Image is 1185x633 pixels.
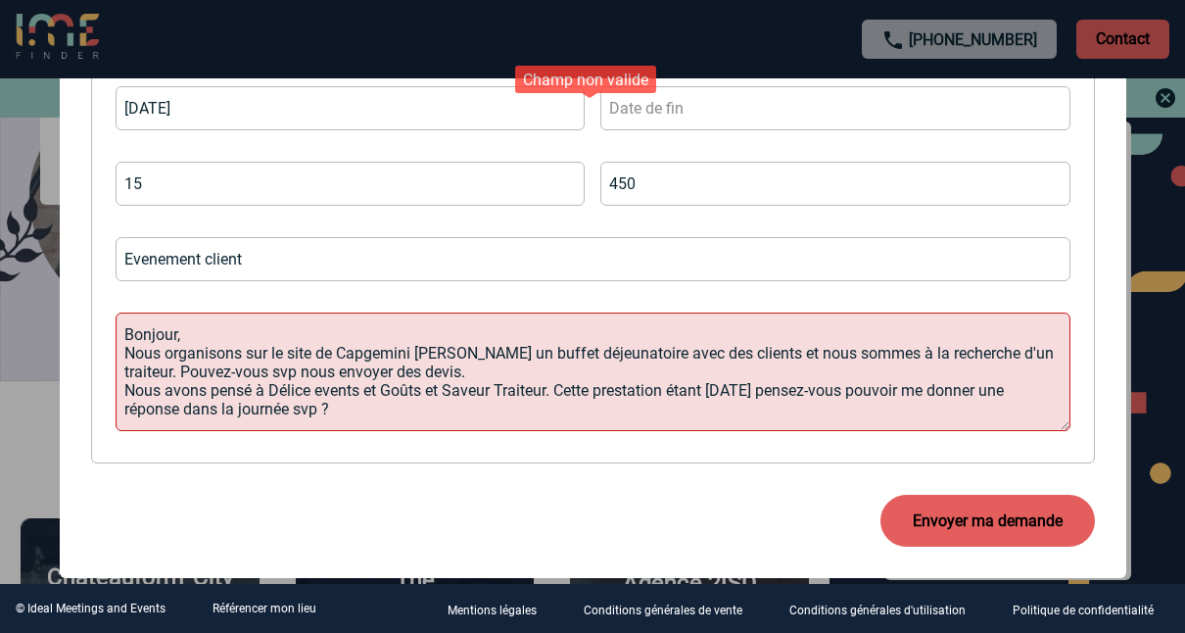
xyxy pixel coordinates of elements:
[568,600,774,618] a: Conditions générales de vente
[997,600,1185,618] a: Politique de confidentialité
[880,495,1095,547] button: Envoyer ma demande
[515,66,656,93] div: Champ non valide
[584,604,742,617] p: Conditions générales de vente
[774,600,997,618] a: Conditions générales d'utilisation
[600,86,1070,130] input: Date de fin
[116,237,1070,281] input: Nom de l'événement
[432,600,568,618] a: Mentions légales
[116,86,586,130] input: Date de début *
[1013,604,1154,617] p: Politique de confidentialité
[213,602,316,615] a: Référencer mon lieu
[600,162,1070,206] input: Budget *
[789,604,966,617] p: Conditions générales d'utilisation
[16,602,166,615] div: © Ideal Meetings and Events
[116,162,586,206] input: Nombre de participants *
[448,604,537,617] p: Mentions légales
